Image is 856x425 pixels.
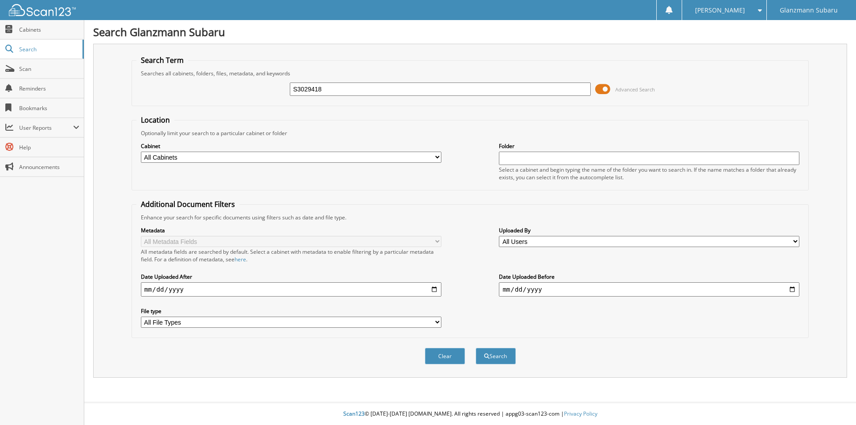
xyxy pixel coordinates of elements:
[343,410,365,417] span: Scan123
[136,214,804,221] div: Enhance your search for specific documents using filters such as date and file type.
[141,248,441,263] div: All metadata fields are searched by default. Select a cabinet with metadata to enable filtering b...
[141,227,441,234] label: Metadata
[425,348,465,364] button: Clear
[9,4,76,16] img: scan123-logo-white.svg
[615,86,655,93] span: Advanced Search
[780,8,838,13] span: Glanzmann Subaru
[19,144,79,151] span: Help
[695,8,745,13] span: [PERSON_NAME]
[499,166,799,181] div: Select a cabinet and begin typing the name of the folder you want to search in. If the name match...
[136,55,188,65] legend: Search Term
[93,25,847,39] h1: Search Glanzmann Subaru
[19,26,79,33] span: Cabinets
[141,307,441,315] label: File type
[19,163,79,171] span: Announcements
[136,115,174,125] legend: Location
[19,45,78,53] span: Search
[564,410,597,417] a: Privacy Policy
[499,273,799,281] label: Date Uploaded Before
[499,142,799,150] label: Folder
[141,273,441,281] label: Date Uploaded After
[19,65,79,73] span: Scan
[136,129,804,137] div: Optionally limit your search to a particular cabinet or folder
[235,256,246,263] a: here
[141,142,441,150] label: Cabinet
[499,227,799,234] label: Uploaded By
[476,348,516,364] button: Search
[811,382,856,425] iframe: Chat Widget
[84,403,856,425] div: © [DATE]-[DATE] [DOMAIN_NAME]. All rights reserved | appg03-scan123-com |
[136,70,804,77] div: Searches all cabinets, folders, files, metadata, and keywords
[141,282,441,297] input: start
[19,85,79,92] span: Reminders
[499,282,799,297] input: end
[19,124,73,132] span: User Reports
[19,104,79,112] span: Bookmarks
[136,199,239,209] legend: Additional Document Filters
